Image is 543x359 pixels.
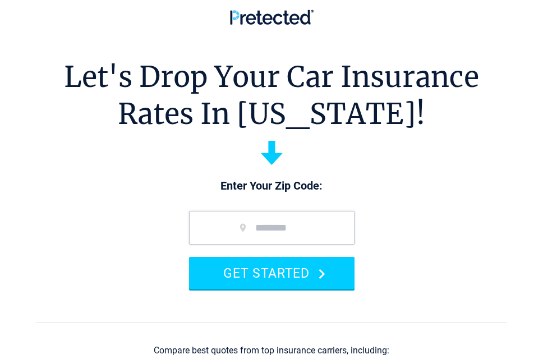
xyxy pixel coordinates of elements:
img: Pretected Logo [230,10,314,25]
h1: Let's Drop Your Car Insurance Rates In [US_STATE]! [64,59,479,132]
button: GET STARTED [189,257,355,289]
input: zip code [189,211,355,245]
div: Compare best quotes from top insurance carriers, including: [154,346,389,356]
p: Enter Your Zip Code: [178,178,366,194]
